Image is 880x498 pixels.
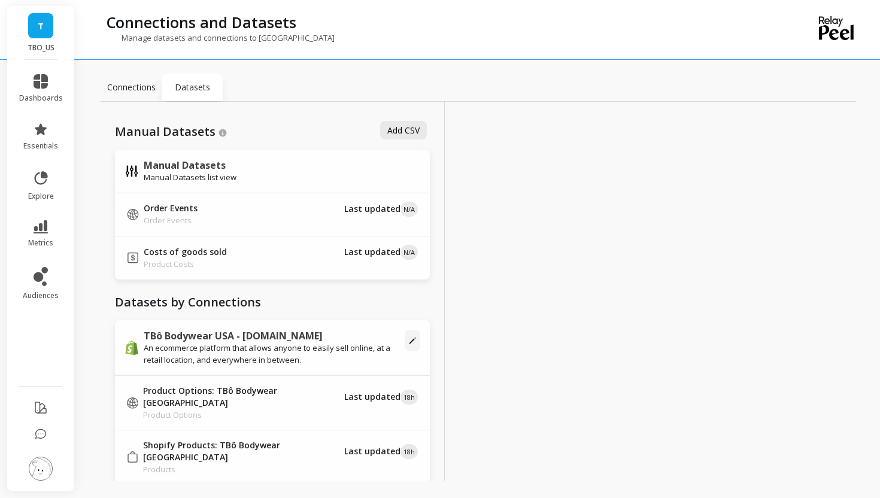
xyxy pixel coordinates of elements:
[101,32,335,43] p: Manage datasets and connections to [GEOGRAPHIC_DATA]
[28,238,53,248] span: metrics
[115,123,216,140] a: Manual Datasets
[144,342,405,366] p: An ecommerce platform that allows anyone to easily sell online, at a retail location, and everywh...
[344,246,418,259] p: Last updated
[125,164,139,178] img: manual.csv.svg
[143,409,292,421] p: Product Options
[127,208,139,220] img: marketing.svg
[387,124,420,136] span: Add CSV
[144,246,227,258] p: Costs of goods sold
[115,294,261,311] p: Datasets by Connections
[38,19,44,33] span: T
[143,439,292,463] p: Shopify Products: TBô Bodywear USA
[127,397,138,409] img: marketing.svg
[144,258,227,270] p: Product Costs
[19,43,63,53] p: TBO_US
[144,330,405,342] p: TBô Bodywear USA - [DOMAIN_NAME]
[143,385,292,409] p: Product Options: TBô Bodywear USA
[107,12,296,32] p: Connections and Datasets
[127,451,138,463] img: products.svg
[144,171,236,183] p: Manual Datasets list view
[344,445,418,458] p: 2025-10-08T00:18:05.991Z
[344,203,418,215] p: Last updated
[127,252,139,264] img: product_costs.svg
[107,81,156,93] p: Connections
[144,202,198,214] p: Order Events
[380,121,427,139] button: Add CSV
[144,159,236,171] p: Manual Datasets
[400,245,418,260] span: N/A
[23,141,58,151] span: essentials
[400,390,418,405] span: 18h
[400,444,418,459] span: 18h
[23,291,59,300] span: audiences
[125,341,139,355] img: api.shopify.svg
[143,463,292,475] p: Products
[400,202,418,217] span: N/A
[29,457,53,481] img: profile picture
[344,391,418,403] p: 2025-10-08T00:18:27.977Z
[144,214,198,226] p: Order Events
[175,81,210,93] p: Datasets
[19,93,63,103] span: dashboards
[28,192,54,201] span: explore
